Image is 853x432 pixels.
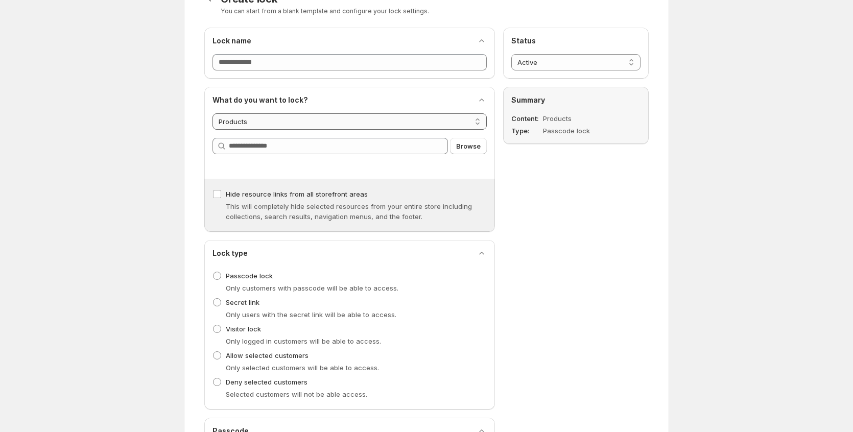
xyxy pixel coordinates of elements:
[226,190,368,198] span: Hide resource links from all storefront areas
[511,113,541,124] dt: Content:
[226,351,309,359] span: Allow selected customers
[212,248,248,258] h2: Lock type
[212,36,251,46] h2: Lock name
[226,202,472,221] span: This will completely hide selected resources from your entire store including collections, search...
[226,390,367,398] span: Selected customers will not be able access.
[226,325,261,333] span: Visitor lock
[226,337,381,345] span: Only logged in customers will be able to access.
[226,378,307,386] span: Deny selected customers
[456,141,481,151] span: Browse
[226,298,259,306] span: Secret link
[511,126,541,136] dt: Type:
[221,7,649,15] p: You can start from a blank template and configure your lock settings.
[226,310,396,319] span: Only users with the secret link will be able to access.
[226,284,398,292] span: Only customers with passcode will be able to access.
[450,138,487,154] button: Browse
[212,95,308,105] h2: What do you want to lock?
[543,126,614,136] dd: Passcode lock
[226,272,273,280] span: Passcode lock
[511,36,641,46] h2: Status
[226,364,379,372] span: Only selected customers will be able to access.
[511,95,641,105] h2: Summary
[543,113,614,124] dd: Products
